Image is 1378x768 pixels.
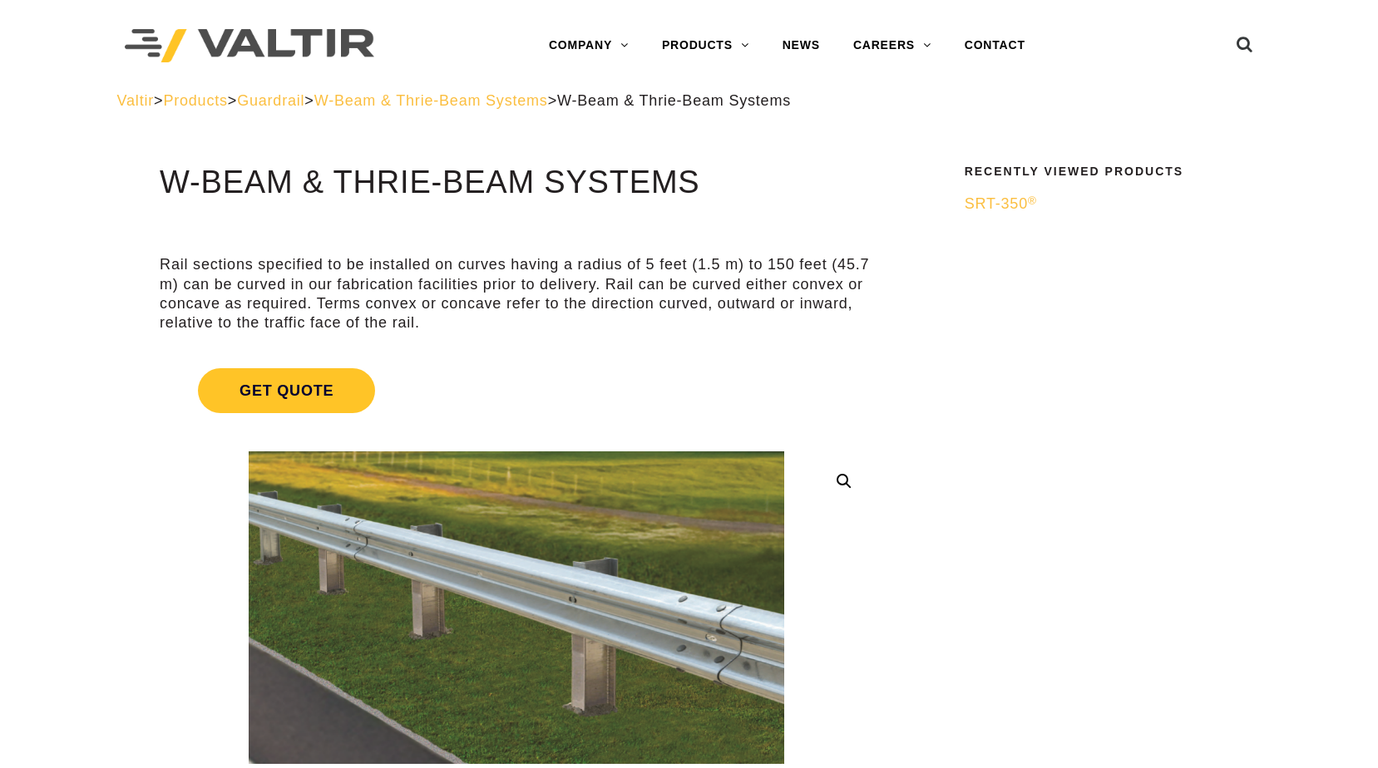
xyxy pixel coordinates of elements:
[160,255,874,333] p: Rail sections specified to be installed on curves having a radius of 5 feet (1.5 m) to 150 feet (...
[645,29,766,62] a: PRODUCTS
[117,92,154,109] a: Valtir
[163,92,227,109] a: Products
[532,29,645,62] a: COMPANY
[965,165,1251,178] h2: Recently Viewed Products
[965,194,1251,214] a: SRT-350®
[160,348,874,433] a: Get Quote
[314,92,548,109] a: W-Beam & Thrie-Beam Systems
[160,165,874,200] h1: W-Beam & Thrie-Beam Systems
[766,29,837,62] a: NEWS
[1028,194,1037,207] sup: ®
[948,29,1042,62] a: CONTACT
[965,195,1037,212] span: SRT-350
[117,91,1262,111] div: > > > >
[198,368,375,413] span: Get Quote
[557,92,791,109] span: W-Beam & Thrie-Beam Systems
[125,29,374,63] img: Valtir
[237,92,304,109] a: Guardrail
[837,29,948,62] a: CAREERS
